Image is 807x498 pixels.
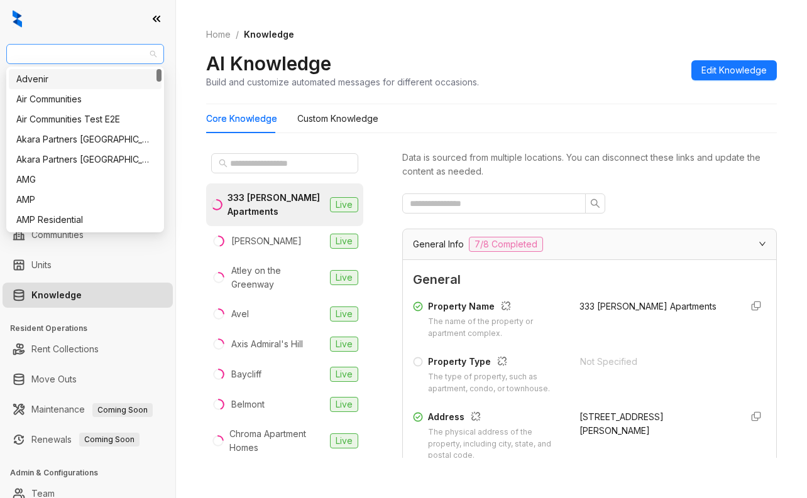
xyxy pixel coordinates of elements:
[3,367,173,392] li: Move Outs
[691,60,777,80] button: Edit Knowledge
[229,427,325,455] div: Chroma Apartment Homes
[231,234,302,248] div: [PERSON_NAME]
[3,337,173,362] li: Rent Collections
[590,198,600,208] span: search
[3,252,173,278] li: Units
[330,197,358,212] span: Live
[9,149,162,170] div: Akara Partners Phoenix
[13,10,22,28] img: logo
[16,153,154,166] div: Akara Partners [GEOGRAPHIC_DATA]
[330,397,358,412] span: Live
[16,133,154,146] div: Akara Partners [GEOGRAPHIC_DATA]
[9,89,162,109] div: Air Communities
[402,151,777,178] div: Data is sourced from multiple locations. You can disconnect these links and update the content as...
[204,28,233,41] a: Home
[3,427,173,452] li: Renewals
[3,138,173,163] li: Leasing
[16,193,154,207] div: AMP
[231,337,303,351] div: Axis Admiral's Hill
[330,367,358,382] span: Live
[231,398,265,411] div: Belmont
[428,300,564,316] div: Property Name
[759,240,766,247] span: expanded
[428,371,565,395] div: The type of property, such as apartment, condo, or townhouse.
[79,433,140,447] span: Coming Soon
[31,222,84,247] a: Communities
[31,367,77,392] a: Move Outs
[9,129,162,149] div: Akara Partners Nashville
[16,112,154,126] div: Air Communities Test E2E
[403,229,776,259] div: General Info7/8 Completed
[579,301,716,311] span: 333 [PERSON_NAME] Apartments
[219,159,228,168] span: search
[228,191,325,219] div: 333 [PERSON_NAME] Apartments
[428,316,564,340] div: The name of the property or apartment complex.
[579,410,731,438] div: [STREET_ADDRESS][PERSON_NAME]
[31,337,99,362] a: Rent Collections
[9,109,162,129] div: Air Communities Test E2E
[3,397,173,422] li: Maintenance
[3,283,173,308] li: Knowledge
[31,427,140,452] a: RenewalsComing Soon
[469,237,543,252] span: 7/8 Completed
[16,213,154,227] div: AMP Residential
[580,355,732,369] div: Not Specified
[244,29,294,40] span: Knowledge
[206,75,479,89] div: Build and customize automated messages for different occasions.
[31,283,82,308] a: Knowledge
[206,51,331,75] h2: AI Knowledge
[16,92,154,106] div: Air Communities
[3,222,173,247] li: Communities
[428,426,564,462] div: The physical address of the property, including city, state, and postal code.
[701,63,767,77] span: Edit Knowledge
[330,306,358,322] span: Live
[330,234,358,249] span: Live
[3,84,173,109] li: Leads
[297,112,378,126] div: Custom Knowledge
[428,355,565,371] div: Property Type
[31,252,52,278] a: Units
[9,170,162,190] div: AMG
[9,190,162,210] div: AMP
[10,467,175,479] h3: Admin & Configurations
[9,210,162,230] div: AMP Residential
[92,403,153,417] span: Coming Soon
[413,270,766,290] span: General
[236,28,239,41] li: /
[330,433,358,448] span: Live
[9,69,162,89] div: Advenir
[16,173,154,187] div: AMG
[231,264,325,291] div: Atley on the Greenway
[330,270,358,285] span: Live
[206,112,277,126] div: Core Knowledge
[3,168,173,193] li: Collections
[330,337,358,352] span: Live
[10,323,175,334] h3: Resident Operations
[14,45,156,63] span: Fairfield
[413,237,464,251] span: General Info
[428,410,564,426] div: Address
[231,307,249,321] div: Avel
[16,72,154,86] div: Advenir
[231,367,261,381] div: Baycliff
